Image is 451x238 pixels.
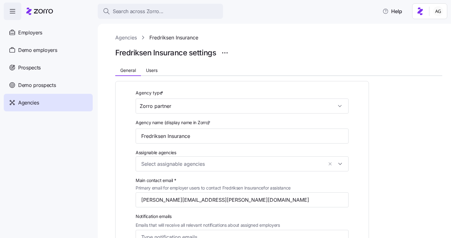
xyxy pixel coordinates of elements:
span: Users [146,68,158,73]
span: Notification emails [136,213,280,220]
span: Agency name (display name in Zorro) [136,119,210,126]
label: Agency type [136,89,164,96]
span: Agencies [18,99,39,107]
a: Demo employers [4,41,93,59]
input: Select assignable agencies [141,160,323,168]
input: Type contact email [136,192,349,207]
span: Main contact email * [136,177,291,184]
a: Demo prospects [4,76,93,94]
a: Agencies [115,34,137,42]
button: Search across Zorro... [98,4,223,19]
input: Type agency name [136,129,349,144]
span: Prospects [18,64,41,72]
button: Help [377,5,407,18]
span: Employers [18,29,42,37]
img: 5fc55c57e0610270ad857448bea2f2d5 [433,6,443,16]
span: Demo prospects [18,81,56,89]
span: Search across Zorro... [113,8,163,15]
span: General [120,68,136,73]
span: Help [382,8,402,15]
a: Employers [4,24,93,41]
a: Fredriksen Insurance [149,34,198,42]
span: Primary email for employer users to contact Fredriksen Insurance for assistance [136,185,291,191]
span: Assignable agencies [136,149,176,156]
input: Select agency type [136,99,349,114]
a: Agencies [4,94,93,111]
span: Emails that will receive all relevant notifications about assigned employers [136,222,280,229]
span: Demo employers [18,46,57,54]
a: Prospects [4,59,93,76]
h1: Fredriksen Insurance settings [115,48,216,58]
